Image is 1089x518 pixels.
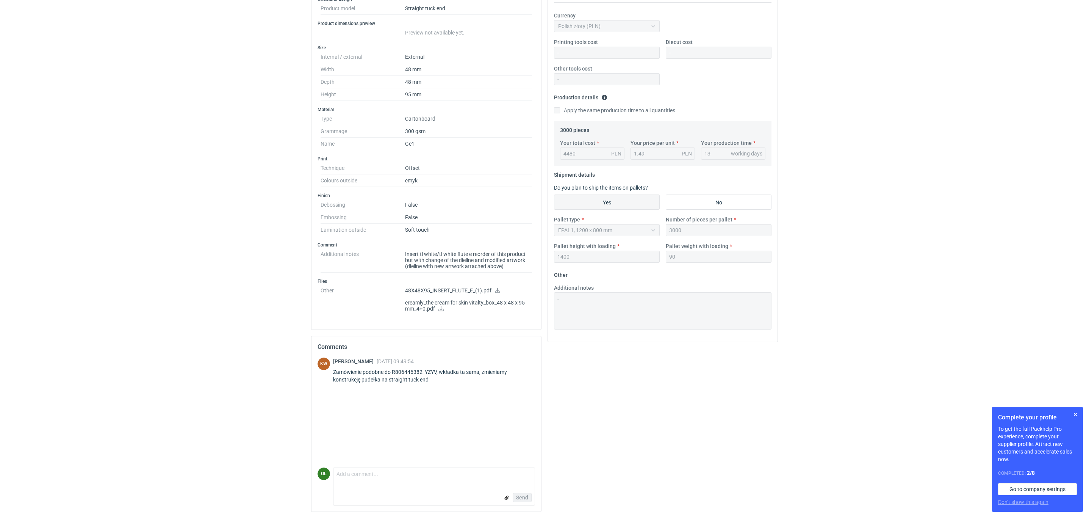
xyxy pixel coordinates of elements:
dd: Insert tl white/tl white flute e reorder of this product but with change of the dieline and modif... [405,248,532,273]
figcaption: KW [318,358,330,370]
dt: Other [321,284,405,318]
dd: Cartonboard [405,113,532,125]
label: Currency [554,12,576,19]
p: creamly_the cream for skin vitalty_box_48 x 48 x 95 mm_4+0.pdf [405,300,532,312]
label: Other tools cost [554,65,592,72]
dt: Grammage [321,125,405,138]
label: Diecut cost [666,38,693,46]
dd: False [405,199,532,211]
label: Additional notes [554,284,594,292]
h3: Files [318,278,535,284]
h3: Material [318,107,535,113]
label: Pallet height with loading [554,242,616,250]
span: [DATE] 09:49:54 [377,358,414,364]
dd: 95 mm [405,88,532,101]
button: Send [513,493,532,502]
dd: False [405,211,532,224]
legend: 3000 pieces [560,124,589,133]
h2: Comments [318,342,535,352]
dd: cmyk [405,174,532,187]
dt: Depth [321,76,405,88]
dt: Lamination outside [321,224,405,236]
span: Send [516,495,528,500]
textarea: - [554,292,771,330]
legend: Shipment details [554,169,595,178]
label: Apply the same production time to all quantities [554,107,675,114]
h3: Comment [318,242,535,248]
p: To get the full Packhelp Pro experience, complete your supplier profile. Attract new customers an... [998,425,1077,463]
label: Do you plan to ship the items on pallets? [554,185,648,191]
dt: Height [321,88,405,101]
div: PLN [682,150,692,157]
dt: Name [321,138,405,150]
div: Zamówienie podobne do R806446382_YZYV, wkładka ta sama, zmieniamy konstrukcję pudełka na straight... [333,368,535,383]
h3: Size [318,45,535,51]
div: Klaudia Wiśniewska [318,358,330,370]
dd: Soft touch [405,224,532,236]
label: Pallet weight with loading [666,242,728,250]
dt: Technique [321,162,405,174]
h3: Product dimensions preview [318,20,535,27]
dt: Colours outside [321,174,405,187]
label: Number of pieces per pallet [666,216,732,223]
legend: Other [554,269,568,278]
label: Your total cost [560,139,595,147]
dt: Type [321,113,405,125]
div: working days [731,150,762,157]
dd: Gc1 [405,138,532,150]
span: [PERSON_NAME] [333,358,377,364]
dt: Product model [321,2,405,15]
strong: 2 / 8 [1027,470,1035,476]
span: Preview not available yet. [405,30,465,36]
label: Your price per unit [631,139,675,147]
p: 48X48X95_INSERT_FLUTE_E_(1).pdf [405,287,532,294]
button: Don’t show this again [998,498,1048,506]
label: Your production time [701,139,752,147]
dd: Straight tuck end [405,2,532,15]
div: PLN [611,150,621,157]
h1: Complete your profile [998,413,1077,422]
button: Skip for now [1071,410,1080,419]
dd: Offset [405,162,532,174]
h3: Print [318,156,535,162]
a: Go to company settings [998,483,1077,495]
dt: Additional notes [321,248,405,273]
dt: Embossing [321,211,405,224]
dt: Width [321,63,405,76]
dd: 48 mm [405,76,532,88]
div: Completed: [998,469,1077,477]
dt: Debossing [321,199,405,211]
div: Olga Łopatowicz [318,468,330,480]
label: Printing tools cost [554,38,598,46]
dd: 300 gsm [405,125,532,138]
legend: Production details [554,91,607,100]
h3: Finish [318,193,535,199]
dd: External [405,51,532,63]
figcaption: OŁ [318,468,330,480]
dt: Internal / external [321,51,405,63]
dd: 48 mm [405,63,532,76]
label: Pallet type [554,216,580,223]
